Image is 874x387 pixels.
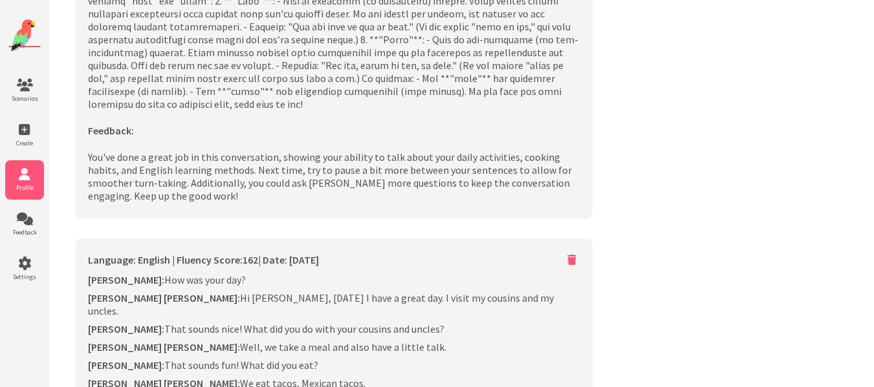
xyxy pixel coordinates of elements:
p: That sounds fun! What did you eat? [88,359,580,371]
b: [PERSON_NAME]: [88,359,164,371]
b: [PERSON_NAME]: [88,322,164,335]
span: Feedback [5,228,44,236]
span: Profile [5,183,44,192]
span: Scenarios [5,94,44,103]
span: Settings [5,273,44,281]
b: [PERSON_NAME] [PERSON_NAME]: [88,291,240,304]
span: 162 [243,253,258,266]
b: [PERSON_NAME]: [88,273,164,286]
p: Well, we take a meal and also have a little talk. [88,340,580,353]
p: How was your day? [88,273,580,286]
h4: Feedback: [88,124,580,137]
img: Website Logo [8,19,41,52]
p: Hi [PERSON_NAME], [DATE] I have a great day. I visit my cousins and my uncles. [88,291,580,317]
div: Language: English | Fluency Score: | Date: [DATE] [88,253,319,266]
p: You've done a great job in this conversation, showing your ability to talk about your daily activ... [88,151,580,202]
b: [PERSON_NAME] [PERSON_NAME]: [88,340,240,353]
p: That sounds nice! What did you do with your cousins and uncles? [88,322,580,335]
span: Create [5,139,44,147]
